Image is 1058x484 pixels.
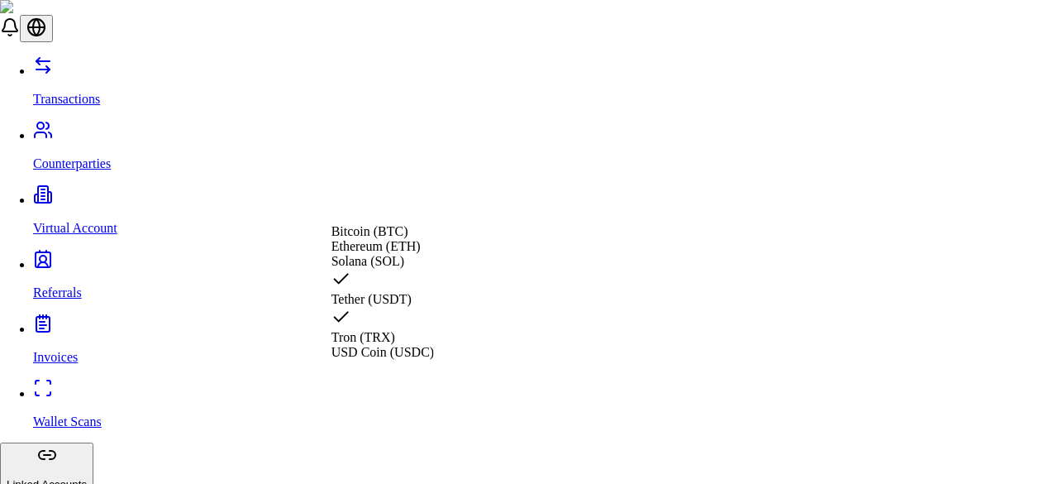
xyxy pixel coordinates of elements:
[331,292,412,306] span: Tether (USDT)
[331,345,434,359] span: USD Coin (USDC)
[331,239,421,253] span: Ethereum (ETH)
[331,330,395,344] span: Tron (TRX)
[331,224,408,238] span: Bitcoin (BTC)
[331,224,434,360] div: Suggestions
[331,254,404,268] span: Solana (SOL)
